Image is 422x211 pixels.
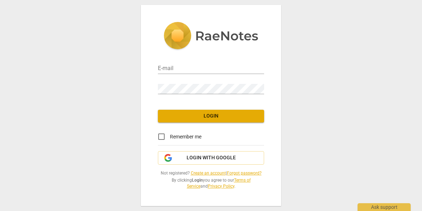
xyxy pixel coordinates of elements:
span: Login with Google [187,154,236,161]
span: Login [164,113,258,120]
button: Login with Google [158,151,264,165]
span: By clicking you agree to our and . [158,177,264,189]
a: Create an account [191,171,226,176]
a: Terms of Service [187,178,251,189]
b: Login [192,178,203,183]
div: Ask support [358,203,411,211]
a: Forgot password? [227,171,262,176]
button: Login [158,110,264,122]
img: 5ac2273c67554f335776073100b6d88f.svg [164,22,258,51]
span: Remember me [170,133,201,141]
span: Not registered? | [158,170,264,176]
a: Privacy Policy [208,184,234,189]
